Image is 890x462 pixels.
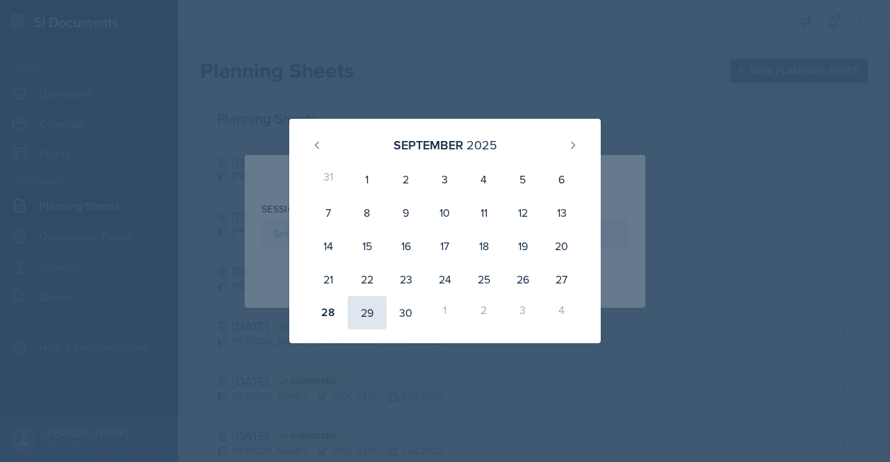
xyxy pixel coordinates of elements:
div: 31 [309,163,348,196]
div: 28 [309,296,348,329]
div: 21 [309,263,348,296]
div: 29 [348,296,387,329]
div: 23 [387,263,426,296]
div: 10 [426,196,464,229]
div: 15 [348,229,387,263]
div: 22 [348,263,387,296]
div: 17 [426,229,464,263]
div: 3 [426,163,464,196]
div: 20 [542,229,581,263]
div: 25 [464,263,503,296]
div: 30 [387,296,426,329]
div: 6 [542,163,581,196]
div: 12 [503,196,542,229]
div: 1 [348,163,387,196]
div: 2 [387,163,426,196]
div: 4 [542,296,581,329]
div: 2 [464,296,503,329]
div: September [394,135,463,154]
div: 7 [309,196,348,229]
div: 8 [348,196,387,229]
div: 18 [464,229,503,263]
div: 19 [503,229,542,263]
div: 5 [503,163,542,196]
div: 4 [464,163,503,196]
div: 2025 [467,135,497,154]
div: 1 [426,296,464,329]
div: 9 [387,196,426,229]
div: 3 [503,296,542,329]
div: 26 [503,263,542,296]
div: 11 [464,196,503,229]
div: 24 [426,263,464,296]
div: 13 [542,196,581,229]
div: 14 [309,229,348,263]
div: 16 [387,229,426,263]
div: 27 [542,263,581,296]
